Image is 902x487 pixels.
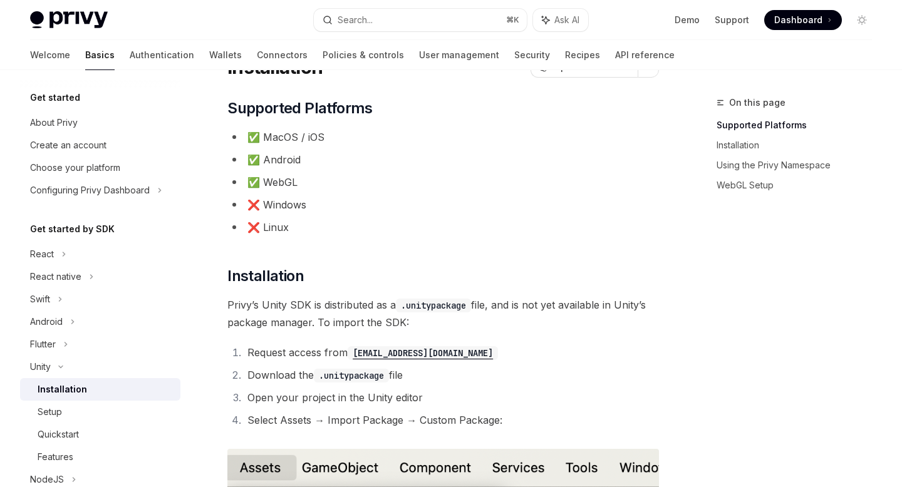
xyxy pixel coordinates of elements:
code: [EMAIL_ADDRESS][DOMAIN_NAME] [348,346,498,360]
code: .unitypackage [396,299,471,312]
a: Authentication [130,40,194,70]
a: Wallets [209,40,242,70]
button: Ask AI [533,9,588,31]
code: .unitypackage [314,369,389,382]
li: ❌ Windows [227,196,659,213]
a: Create an account [20,134,180,156]
a: About Privy [20,111,180,134]
a: Dashboard [764,10,842,30]
a: Security [514,40,550,70]
div: Swift [30,292,50,307]
a: User management [419,40,499,70]
div: Features [38,449,73,464]
a: Welcome [30,40,70,70]
div: Setup [38,404,62,419]
a: Support [715,14,749,26]
li: ✅ Android [227,151,659,168]
a: Setup [20,401,180,423]
div: Android [30,314,63,329]
span: Dashboard [774,14,822,26]
a: Basics [85,40,115,70]
div: Create an account [30,138,106,153]
div: React [30,247,54,262]
div: React native [30,269,81,284]
div: Choose your platform [30,160,120,175]
a: Installation [717,135,882,155]
a: Demo [675,14,700,26]
div: Unity [30,359,51,374]
a: Connectors [257,40,308,70]
a: Supported Platforms [717,115,882,135]
a: Choose your platform [20,156,180,179]
a: Features [20,446,180,468]
li: Open your project in the Unity editor [244,389,659,406]
span: ⌘ K [506,15,519,25]
a: Installation [20,378,180,401]
a: WebGL Setup [717,175,882,195]
h5: Get started by SDK [30,222,115,237]
li: ❌ Linux [227,218,659,236]
li: Request access from [244,344,659,361]
div: NodeJS [30,472,64,487]
li: Select Assets → Import Package → Custom Package: [244,411,659,429]
div: Quickstart [38,427,79,442]
span: Installation [227,266,304,286]
div: Installation [38,382,87,397]
a: Recipes [565,40,600,70]
span: Supported Platforms [227,98,373,118]
li: Download the file [244,366,659,384]
a: Quickstart [20,423,180,446]
a: Using the Privy Namespace [717,155,882,175]
button: Search...⌘K [314,9,526,31]
div: Search... [338,13,373,28]
a: Policies & controls [323,40,404,70]
li: ✅ MacOS / iOS [227,128,659,146]
h5: Get started [30,90,80,105]
span: Privy’s Unity SDK is distributed as a file, and is not yet available in Unity’s package manager. ... [227,296,659,331]
a: [EMAIL_ADDRESS][DOMAIN_NAME] [348,346,498,359]
div: Flutter [30,337,56,352]
div: About Privy [30,115,78,130]
span: On this page [729,95,785,110]
img: light logo [30,11,108,29]
a: API reference [615,40,675,70]
span: Ask AI [554,14,579,26]
li: ✅ WebGL [227,173,659,191]
div: Configuring Privy Dashboard [30,183,150,198]
button: Toggle dark mode [852,10,872,30]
